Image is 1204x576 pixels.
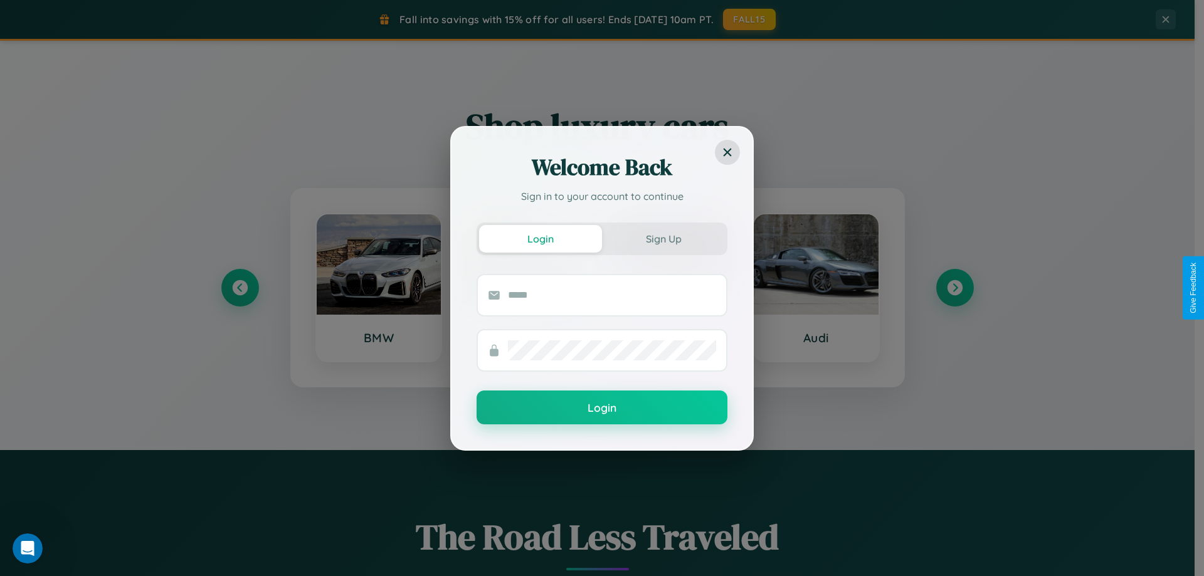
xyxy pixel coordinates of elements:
[1189,263,1198,313] div: Give Feedback
[479,225,602,253] button: Login
[602,225,725,253] button: Sign Up
[477,390,727,424] button: Login
[477,152,727,182] h2: Welcome Back
[477,189,727,204] p: Sign in to your account to continue
[13,533,43,563] iframe: Intercom live chat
